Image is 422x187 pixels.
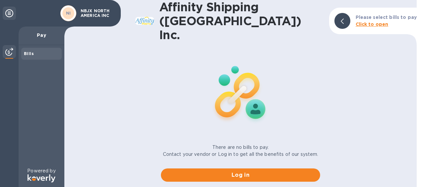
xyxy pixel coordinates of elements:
[356,15,417,20] b: Please select bills to pay
[24,32,59,38] p: Pay
[28,174,55,182] img: Logo
[81,9,114,18] p: NBJX NORTH AMERICA INC
[66,11,71,16] b: NI
[166,171,315,179] span: Log in
[161,168,320,182] button: Log in
[163,144,318,158] p: There are no bills to pay. Contact your vendor or Log in to get all the benefits of our system.
[27,167,55,174] p: Powered by
[356,22,388,27] b: Click to open
[24,51,34,56] b: Bills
